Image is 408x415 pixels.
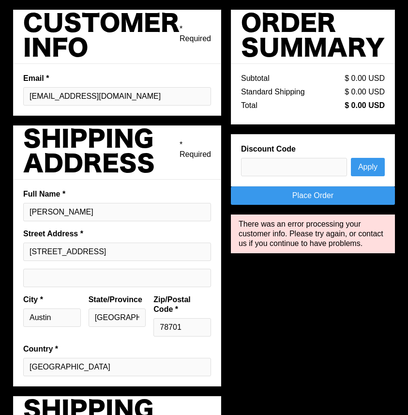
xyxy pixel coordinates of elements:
[241,101,257,110] div: Total
[345,101,385,110] div: $ 0.00 USD
[241,87,305,97] div: Standard Shipping
[23,269,211,287] input: Shipping address optional
[241,74,270,83] div: Subtotal
[89,295,146,305] label: State/Province
[180,24,211,44] div: * Required
[23,128,180,177] h2: Shipping Address
[23,344,211,354] label: Country *
[241,144,385,154] label: Discount Code
[23,189,211,199] label: Full Name *
[23,74,211,83] label: Email *
[345,74,385,83] div: $ 0.00 USD
[23,229,211,239] label: Street Address *
[345,87,385,97] div: $ 0.00 USD
[23,12,180,61] h2: Customer Info
[241,12,385,61] h2: Order Summary
[231,186,395,205] a: Place Order
[351,158,385,176] button: Apply Discount
[239,219,387,248] div: There was an error processing your customer info. Please try again, or contact us if you continue...
[23,295,81,305] label: City *
[153,295,211,314] label: Zip/Postal Code *
[180,140,211,159] div: * Required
